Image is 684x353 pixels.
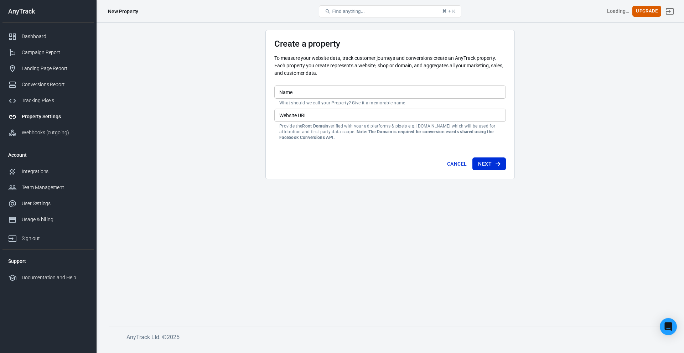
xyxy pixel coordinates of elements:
div: Webhooks (outgoing) [22,129,88,136]
strong: Note: The Domain is required for conversion events shared using the Facebook Conversions API. [279,129,493,140]
div: New Property [108,8,138,15]
a: Sign out [2,228,94,246]
a: Usage & billing [2,212,94,228]
div: Sign out [22,235,88,242]
a: Conversions Report [2,77,94,93]
div: Conversions Report [22,81,88,88]
div: AnyTrack [2,8,94,15]
li: Account [2,146,94,163]
div: Campaign Report [22,49,88,56]
div: User Settings [22,200,88,207]
p: To measure your website data, track customer journeys and conversions create an AnyTrack property... [274,54,506,77]
button: Upgrade [632,6,661,17]
a: Landing Page Report [2,61,94,77]
a: Campaign Report [2,45,94,61]
a: Integrations [2,163,94,180]
a: Sign out [661,3,678,20]
div: ⌘ + K [442,9,455,14]
h6: AnyTrack Ltd. © 2025 [126,333,661,342]
div: Documentation and Help [22,274,88,281]
h3: Create a property [274,39,506,49]
div: Property Settings [22,113,88,120]
div: Account id: <> [607,7,630,15]
button: Find anything...⌘ + K [319,5,461,17]
input: Your Website Name [274,85,506,99]
p: What should we call your Property? Give it a memorable name. [279,100,501,106]
input: example.com [274,109,506,122]
a: Webhooks (outgoing) [2,125,94,141]
a: Property Settings [2,109,94,125]
div: Usage & billing [22,216,88,223]
div: Tracking Pixels [22,97,88,104]
div: Dashboard [22,33,88,40]
div: Team Management [22,184,88,191]
li: Support [2,253,94,270]
strong: Root Domain [302,124,328,129]
p: Provide the verified with your ad platforms & pixels e.g. [DOMAIN_NAME] which will be used for at... [279,123,501,140]
span: Find anything... [332,9,364,14]
div: Integrations [22,168,88,175]
button: Cancel [444,157,470,171]
a: User Settings [2,196,94,212]
button: Next [472,157,506,171]
a: Tracking Pixels [2,93,94,109]
a: Dashboard [2,28,94,45]
a: Team Management [2,180,94,196]
div: Open Intercom Messenger [660,318,677,335]
div: Landing Page Report [22,65,88,72]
